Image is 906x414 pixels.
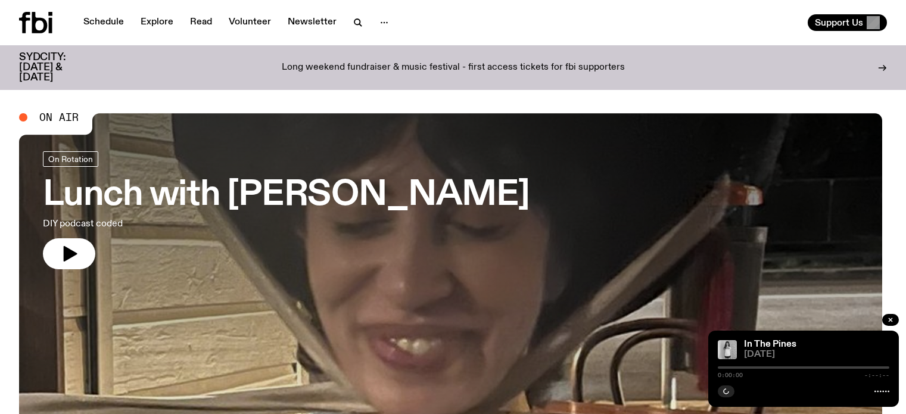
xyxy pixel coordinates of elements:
[282,63,625,73] p: Long weekend fundraiser & music festival - first access tickets for fbi supporters
[48,154,93,163] span: On Rotation
[19,52,95,83] h3: SYDCITY: [DATE] & [DATE]
[43,217,348,231] p: DIY podcast coded
[815,17,863,28] span: Support Us
[864,372,889,378] span: -:--:--
[43,151,530,269] a: Lunch with [PERSON_NAME]DIY podcast coded
[222,14,278,31] a: Volunteer
[183,14,219,31] a: Read
[744,340,796,349] a: In The Pines
[43,179,530,212] h3: Lunch with [PERSON_NAME]
[281,14,344,31] a: Newsletter
[744,350,889,359] span: [DATE]
[718,372,743,378] span: 0:00:00
[76,14,131,31] a: Schedule
[133,14,180,31] a: Explore
[43,151,98,167] a: On Rotation
[808,14,887,31] button: Support Us
[39,112,79,123] span: On Air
